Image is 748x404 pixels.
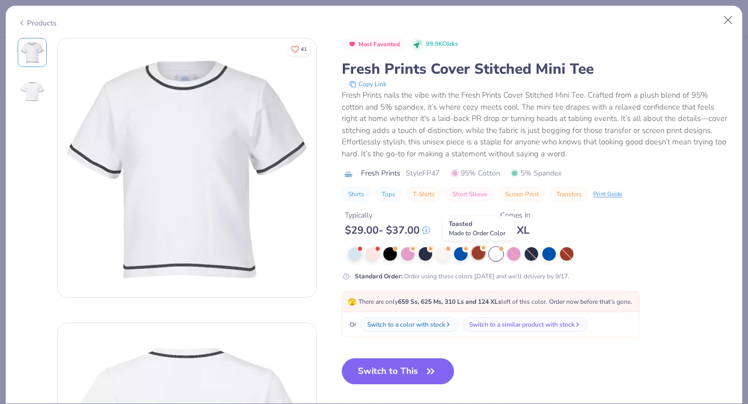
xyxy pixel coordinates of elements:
span: Made to Order Color [449,229,505,237]
div: Typically [345,210,430,221]
button: T-Shirts [407,187,441,201]
img: Back [20,79,45,104]
span: Style FP47 [406,168,439,179]
img: Front [58,38,316,297]
div: Print Guide [593,190,622,199]
span: 41 [301,47,307,52]
button: Badge Button [343,38,406,51]
span: 🫣 [348,297,356,307]
span: Fresh Prints [361,168,400,179]
button: Switch to a color with stock [360,317,458,332]
button: Shirts [342,187,370,201]
button: Like [286,42,312,57]
img: Most Favorited sort [348,40,356,48]
span: 99.9K Clicks [426,40,458,49]
button: Screen Print [499,187,545,201]
button: copy to clipboard [346,79,390,89]
div: Toasted [443,217,515,240]
span: Or [348,320,356,329]
span: There are only left of this color. Order now before that's gone. [348,298,632,306]
button: Switch to a similar product with stock [462,317,587,332]
span: Most Favorited [358,42,400,47]
button: Close [718,10,738,30]
button: Tops [376,187,402,201]
button: Switch to This [342,358,455,384]
strong: Standard Order : [355,272,403,280]
div: Switch to a color with stock [367,320,445,329]
div: $ 29.00 - $ 37.00 [345,224,430,237]
img: Front [20,40,45,65]
div: Switch to a similar product with stock [469,320,575,329]
span: 95% Cotton [451,168,500,179]
div: Order using these colors [DATE] and we’ll delivery by 9/17. [355,272,569,281]
button: Short Sleeve [446,187,493,201]
div: Products [18,18,57,29]
div: Fresh Prints Cover Stitched Mini Tee [342,59,731,79]
div: Comes In [500,210,530,221]
button: Transfers [550,187,588,201]
img: brand logo [342,170,356,178]
span: 5% Spandex [511,168,562,179]
strong: 659 Ss, 625 Ms, 310 Ls and 124 XLs [398,298,501,306]
div: Fresh Prints nails the vibe with the Fresh Prints Cover Stitched Mini Tee. Crafted from a plush b... [342,89,731,159]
